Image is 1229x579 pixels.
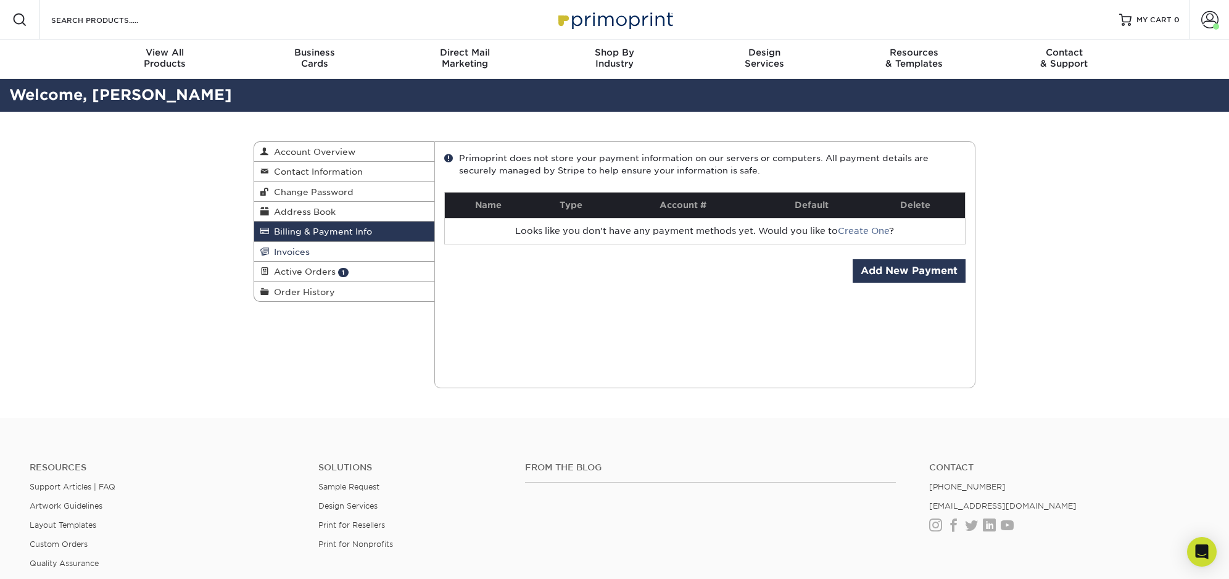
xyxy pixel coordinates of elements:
[318,501,378,510] a: Design Services
[553,6,676,33] img: Primoprint
[269,247,310,257] span: Invoices
[525,462,896,473] h4: From the Blog
[757,193,866,218] th: Default
[390,40,540,79] a: Direct MailMarketing
[390,47,540,58] span: Direct Mail
[254,142,434,162] a: Account Overview
[269,227,372,236] span: Billing & Payment Info
[540,47,690,58] span: Shop By
[240,47,390,69] div: Cards
[929,482,1006,491] a: [PHONE_NUMBER]
[610,193,757,218] th: Account #
[50,12,170,27] input: SEARCH PRODUCTS.....
[689,40,839,79] a: DesignServices
[90,40,240,79] a: View AllProducts
[989,47,1139,58] span: Contact
[540,47,690,69] div: Industry
[338,268,349,277] span: 1
[1174,15,1180,24] span: 0
[989,47,1139,69] div: & Support
[839,40,989,79] a: Resources& Templates
[254,162,434,181] a: Contact Information
[254,222,434,241] a: Billing & Payment Info
[1187,537,1217,567] div: Open Intercom Messenger
[853,259,966,283] a: Add New Payment
[90,47,240,69] div: Products
[839,47,989,58] span: Resources
[240,47,390,58] span: Business
[838,226,889,236] a: Create One
[30,520,96,530] a: Layout Templates
[254,202,434,222] a: Address Book
[269,207,336,217] span: Address Book
[445,218,966,244] td: Looks like you don't have any payment methods yet. Would you like to ?
[866,193,965,218] th: Delete
[989,40,1139,79] a: Contact& Support
[540,40,690,79] a: Shop ByIndustry
[318,482,379,491] a: Sample Request
[269,287,335,297] span: Order History
[390,47,540,69] div: Marketing
[839,47,989,69] div: & Templates
[532,193,610,218] th: Type
[254,242,434,262] a: Invoices
[30,501,102,510] a: Artwork Guidelines
[254,182,434,202] a: Change Password
[269,267,336,277] span: Active Orders
[1136,15,1172,25] span: MY CART
[240,40,390,79] a: BusinessCards
[445,193,533,218] th: Name
[90,47,240,58] span: View All
[689,47,839,58] span: Design
[929,501,1077,510] a: [EMAIL_ADDRESS][DOMAIN_NAME]
[269,167,363,177] span: Contact Information
[269,187,354,197] span: Change Password
[254,262,434,281] a: Active Orders 1
[318,520,385,530] a: Print for Resellers
[269,147,355,157] span: Account Overview
[689,47,839,69] div: Services
[318,462,506,473] h4: Solutions
[254,282,434,301] a: Order History
[929,462,1199,473] a: Contact
[444,152,966,177] div: Primoprint does not store your payment information on our servers or computers. All payment detai...
[30,482,115,491] a: Support Articles | FAQ
[30,462,300,473] h4: Resources
[318,539,393,549] a: Print for Nonprofits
